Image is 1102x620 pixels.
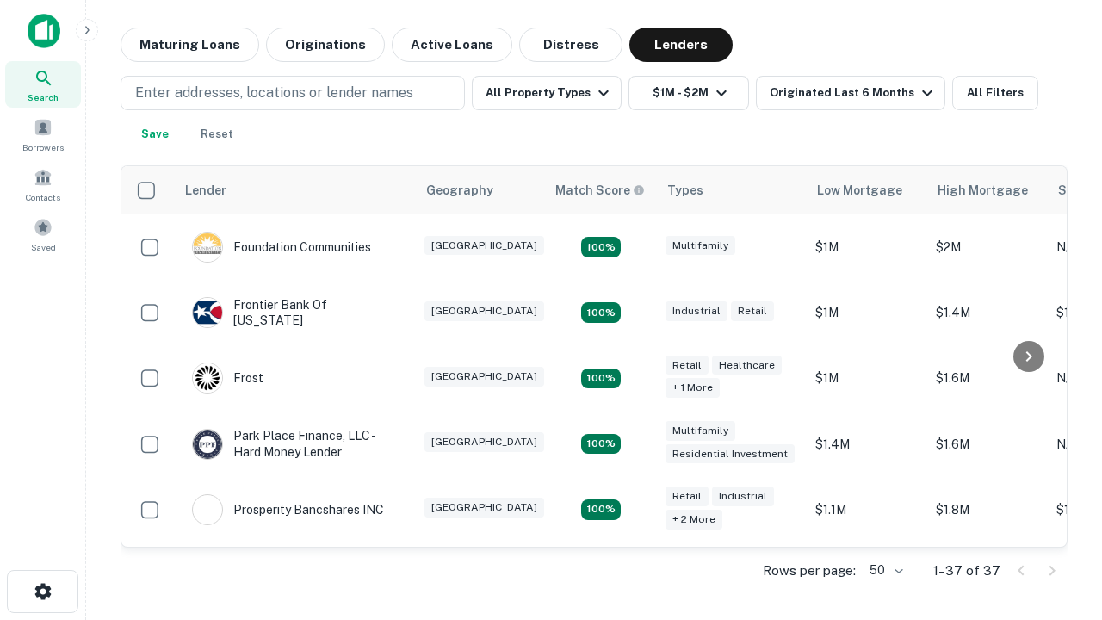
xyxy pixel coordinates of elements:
[192,428,399,459] div: Park Place Finance, LLC - Hard Money Lender
[581,237,621,257] div: Matching Properties: 4, hasApolloMatch: undefined
[192,363,263,394] div: Frost
[763,561,856,581] p: Rows per page:
[426,180,493,201] div: Geography
[581,302,621,323] div: Matching Properties: 4, hasApolloMatch: undefined
[1016,482,1102,565] iframe: Chat Widget
[666,378,720,398] div: + 1 more
[938,180,1028,201] div: High Mortgage
[392,28,512,62] button: Active Loans
[424,432,544,452] div: [GEOGRAPHIC_DATA]
[5,161,81,208] a: Contacts
[424,301,544,321] div: [GEOGRAPHIC_DATA]
[666,356,709,375] div: Retail
[807,345,927,411] td: $1M
[927,345,1048,411] td: $1.6M
[629,28,733,62] button: Lenders
[807,280,927,345] td: $1M
[666,236,735,256] div: Multifamily
[424,498,544,518] div: [GEOGRAPHIC_DATA]
[927,214,1048,280] td: $2M
[555,181,645,200] div: Capitalize uses an advanced AI algorithm to match your search with the best lender. The match sco...
[581,369,621,389] div: Matching Properties: 5, hasApolloMatch: undefined
[28,14,60,48] img: capitalize-icon.png
[581,499,621,520] div: Matching Properties: 7, hasApolloMatch: undefined
[807,542,927,608] td: $1.2M
[712,487,774,506] div: Industrial
[927,280,1048,345] td: $1.4M
[193,430,222,459] img: picture
[770,83,938,103] div: Originated Last 6 Months
[807,214,927,280] td: $1M
[121,28,259,62] button: Maturing Loans
[927,477,1048,542] td: $1.8M
[31,240,56,254] span: Saved
[127,117,183,152] button: Save your search to get updates of matches that match your search criteria.
[175,166,416,214] th: Lender
[667,180,703,201] div: Types
[5,211,81,257] a: Saved
[193,298,222,327] img: picture
[22,140,64,154] span: Borrowers
[927,542,1048,608] td: $1.2M
[666,301,727,321] div: Industrial
[731,301,774,321] div: Retail
[28,90,59,104] span: Search
[416,166,545,214] th: Geography
[193,232,222,262] img: picture
[5,61,81,108] a: Search
[135,83,413,103] p: Enter addresses, locations or lender names
[666,487,709,506] div: Retail
[807,477,927,542] td: $1.1M
[712,356,782,375] div: Healthcare
[193,363,222,393] img: picture
[189,117,245,152] button: Reset
[927,166,1048,214] th: High Mortgage
[666,510,722,530] div: + 2 more
[927,411,1048,476] td: $1.6M
[185,180,226,201] div: Lender
[424,367,544,387] div: [GEOGRAPHIC_DATA]
[519,28,622,62] button: Distress
[193,495,222,524] img: picture
[657,166,807,214] th: Types
[666,444,795,464] div: Residential Investment
[545,166,657,214] th: Capitalize uses an advanced AI algorithm to match your search with the best lender. The match sco...
[555,181,641,200] h6: Match Score
[952,76,1038,110] button: All Filters
[756,76,945,110] button: Originated Last 6 Months
[192,494,384,525] div: Prosperity Bancshares INC
[807,166,927,214] th: Low Mortgage
[121,76,465,110] button: Enter addresses, locations or lender names
[26,190,60,204] span: Contacts
[5,111,81,158] a: Borrowers
[933,561,1000,581] p: 1–37 of 37
[192,232,371,263] div: Foundation Communities
[192,297,399,328] div: Frontier Bank Of [US_STATE]
[807,411,927,476] td: $1.4M
[581,434,621,455] div: Matching Properties: 4, hasApolloMatch: undefined
[424,236,544,256] div: [GEOGRAPHIC_DATA]
[628,76,749,110] button: $1M - $2M
[472,76,622,110] button: All Property Types
[863,558,906,583] div: 50
[817,180,902,201] div: Low Mortgage
[266,28,385,62] button: Originations
[666,421,735,441] div: Multifamily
